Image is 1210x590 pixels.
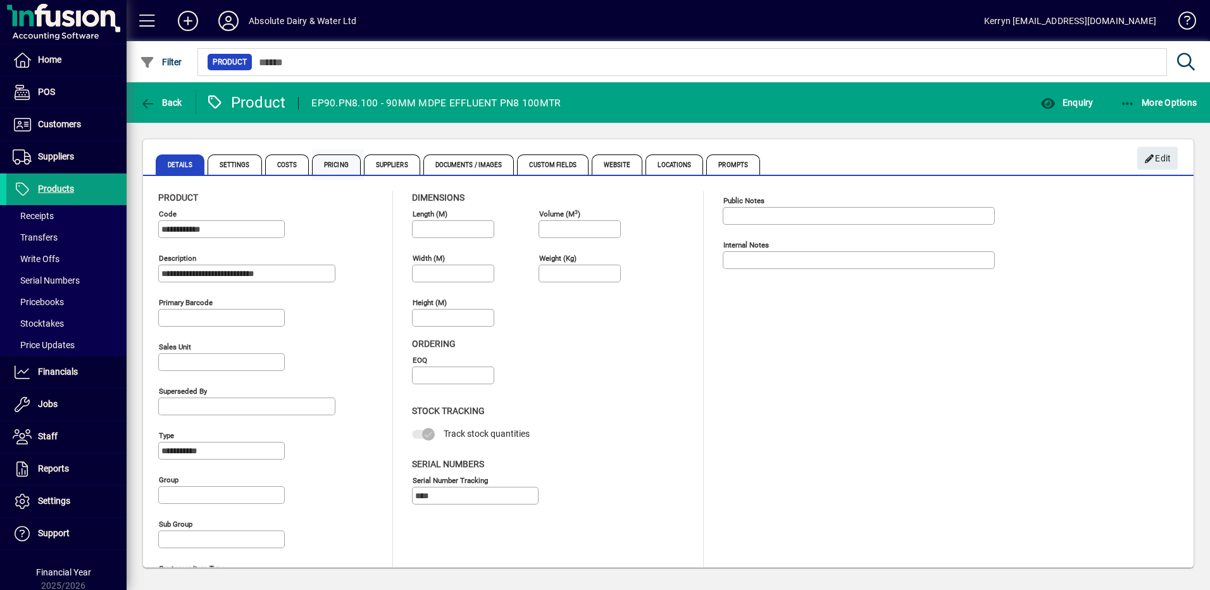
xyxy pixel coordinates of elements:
[706,154,760,175] span: Prompts
[158,192,198,203] span: Product
[265,154,309,175] span: Costs
[1137,147,1178,170] button: Edit
[6,356,127,388] a: Financials
[423,154,515,175] span: Documents / Images
[206,92,286,113] div: Product
[1120,97,1197,108] span: More Options
[38,496,70,506] span: Settings
[539,254,577,263] mat-label: Weight (Kg)
[38,367,78,377] span: Financials
[38,184,74,194] span: Products
[412,406,485,416] span: Stock Tracking
[208,9,249,32] button: Profile
[575,208,578,215] sup: 3
[6,44,127,76] a: Home
[159,210,177,218] mat-label: Code
[13,275,80,286] span: Serial Numbers
[36,567,91,577] span: Financial Year
[6,453,127,485] a: Reports
[159,298,213,307] mat-label: Primary barcode
[984,11,1156,31] div: Kerryn [EMAIL_ADDRESS][DOMAIN_NAME]
[412,339,456,349] span: Ordering
[1040,97,1093,108] span: Enquiry
[249,11,357,31] div: Absolute Dairy & Water Ltd
[159,431,174,440] mat-label: Type
[38,87,55,97] span: POS
[13,297,64,307] span: Pricebooks
[6,248,127,270] a: Write Offs
[13,232,58,242] span: Transfers
[13,254,59,264] span: Write Offs
[6,77,127,108] a: POS
[140,57,182,67] span: Filter
[13,340,75,350] span: Price Updates
[6,421,127,453] a: Staff
[1144,148,1171,169] span: Edit
[413,475,488,484] mat-label: Serial Number tracking
[1037,91,1096,114] button: Enquiry
[6,291,127,313] a: Pricebooks
[412,459,484,469] span: Serial Numbers
[6,313,127,334] a: Stocktakes
[413,356,427,365] mat-label: EOQ
[159,475,178,484] mat-label: Group
[6,270,127,291] a: Serial Numbers
[723,241,769,249] mat-label: Internal Notes
[159,254,196,263] mat-label: Description
[38,431,58,441] span: Staff
[1169,3,1194,44] a: Knowledge Base
[137,51,185,73] button: Filter
[6,141,127,173] a: Suppliers
[413,210,447,218] mat-label: Length (m)
[140,97,182,108] span: Back
[6,389,127,420] a: Jobs
[159,564,225,573] mat-label: Customer Item Type
[646,154,703,175] span: Locations
[38,463,69,474] span: Reports
[517,154,588,175] span: Custom Fields
[1117,91,1201,114] button: More Options
[6,109,127,141] a: Customers
[213,56,247,68] span: Product
[159,387,207,396] mat-label: Superseded by
[38,528,70,538] span: Support
[38,119,81,129] span: Customers
[159,520,192,529] mat-label: Sub group
[413,298,447,307] mat-label: Height (m)
[6,227,127,248] a: Transfers
[6,518,127,549] a: Support
[38,399,58,409] span: Jobs
[6,486,127,517] a: Settings
[38,151,74,161] span: Suppliers
[723,196,764,205] mat-label: Public Notes
[13,211,54,221] span: Receipts
[208,154,262,175] span: Settings
[13,318,64,329] span: Stocktakes
[156,154,204,175] span: Details
[137,91,185,114] button: Back
[412,192,465,203] span: Dimensions
[413,254,445,263] mat-label: Width (m)
[364,154,420,175] span: Suppliers
[159,342,191,351] mat-label: Sales unit
[312,154,361,175] span: Pricing
[6,205,127,227] a: Receipts
[311,93,561,113] div: EP90.PN8.100 - 90MM MDPE EFFLUENT PN8 100MTR
[38,54,61,65] span: Home
[539,210,580,218] mat-label: Volume (m )
[444,429,530,439] span: Track stock quantities
[6,334,127,356] a: Price Updates
[168,9,208,32] button: Add
[127,91,196,114] app-page-header-button: Back
[592,154,643,175] span: Website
